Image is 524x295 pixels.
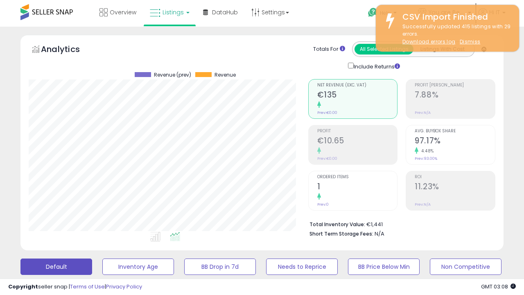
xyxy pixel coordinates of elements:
[317,136,398,147] h2: €10.65
[415,202,431,207] small: Prev: N/A
[163,8,184,16] span: Listings
[430,259,501,275] button: Non Competitive
[212,8,238,16] span: DataHub
[317,156,337,161] small: Prev: €0.00
[317,110,337,115] small: Prev: €0.00
[348,259,420,275] button: BB Price Below Min
[317,129,398,134] span: Profit
[361,1,411,27] a: Help
[8,283,38,290] strong: Copyright
[368,7,378,18] i: Get Help
[70,283,105,290] a: Terms of Use
[342,61,409,71] div: Include Returns
[415,129,495,134] span: Avg. Buybox Share
[415,156,437,161] small: Prev: 93.00%
[355,44,413,54] button: All Selected Listings
[266,259,338,275] button: Needs to Reprice
[317,90,398,101] h2: €135
[8,283,142,291] div: seller snap | |
[41,43,96,57] h5: Analytics
[415,110,431,115] small: Prev: N/A
[396,23,513,46] div: Successfully updated 415 listings with 29 errors.
[402,38,455,45] a: Download errors log
[106,283,142,290] a: Privacy Policy
[460,38,480,45] u: Dismiss
[418,148,434,154] small: 4.48%
[309,221,365,228] b: Total Inventory Value:
[481,283,516,290] span: 2025-09-16 03:08 GMT
[317,83,398,88] span: Net Revenue (Exc. VAT)
[102,259,174,275] button: Inventory Age
[375,230,384,238] span: N/A
[317,175,398,179] span: Ordered Items
[317,202,329,207] small: Prev: 0
[396,11,513,23] div: CSV Import Finished
[415,90,495,101] h2: 7.88%
[415,175,495,179] span: ROI
[317,182,398,193] h2: 1
[415,136,495,147] h2: 97.17%
[154,72,191,78] span: Revenue (prev)
[20,259,92,275] button: Default
[110,8,136,16] span: Overview
[415,83,495,88] span: Profit [PERSON_NAME]
[415,182,495,193] h2: 11.23%
[184,259,256,275] button: BB Drop in 7d
[313,45,345,53] div: Totals For
[215,72,236,78] span: Revenue
[309,219,490,229] li: €1,441
[309,230,373,237] b: Short Term Storage Fees:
